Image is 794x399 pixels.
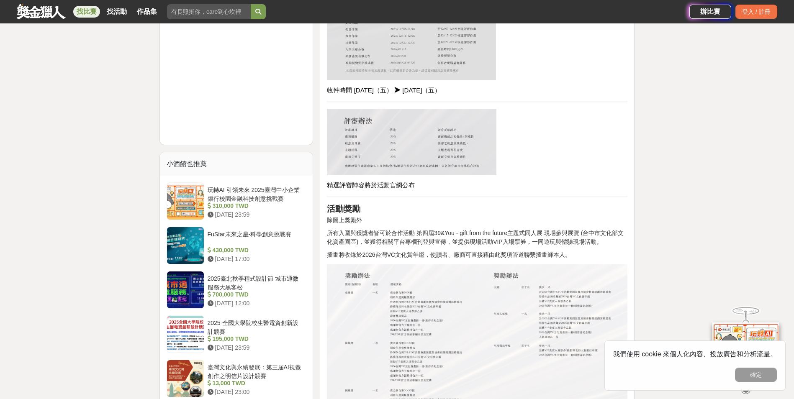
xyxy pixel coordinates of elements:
a: 2025 全國大學院校生醫電資創新設計競賽 195,000 TWD [DATE] 23:59 [167,315,306,353]
div: 310,000 TWD [208,202,303,210]
a: 找活動 [103,6,130,18]
div: 13,000 TWD [208,379,303,388]
input: 有長照挺你，care到心坎裡！青春出手，拍出照顧 影音徵件活動 [167,4,251,19]
div: 2025臺北秋季程式設計節 城市通微服務大黑客松 [208,274,303,290]
div: 2025 全國大學院校生醫電資創新設計競賽 [208,319,303,335]
img: 5f1992b1-2295-4deb-9b5a-06634393b47f.png [327,109,496,175]
a: FuStar未來之星-科學創意挑戰賽 430,000 TWD [DATE] 17:00 [167,227,306,264]
span: 收件時間 [DATE]（五） ➤ [DATE]（五） [327,87,441,94]
img: d2146d9a-e6f6-4337-9592-8cefde37ba6b.png [712,322,779,378]
div: 登入 / 註冊 [735,5,777,19]
button: 確定 [735,368,777,382]
div: 430,000 TWD [208,246,303,255]
div: 臺灣文化與永續發展：第三屆AI視覺創作之明信片設計競賽 [208,363,303,379]
a: 找比賽 [73,6,100,18]
div: 700,000 TWD [208,290,303,299]
div: 195,000 TWD [208,335,303,343]
div: [DATE] 23:59 [208,343,303,352]
div: [DATE] 17:00 [208,255,303,263]
div: FuStar未來之星-科學創意挑戰賽 [208,230,303,246]
a: 辦比賽 [689,5,731,19]
div: [DATE] 23:00 [208,388,303,396]
span: 我們使用 cookie 來個人化內容、投放廣告和分析流量。 [613,350,777,358]
div: 小酒館也推薦 [160,152,313,176]
div: [DATE] 23:59 [208,210,303,219]
div: 玩轉AI 引領未來 2025臺灣中小企業銀行校園金融科技創意挑戰賽 [208,186,303,202]
a: 2025臺北秋季程式設計節 城市通微服務大黑客松 700,000 TWD [DATE] 12:00 [167,271,306,309]
p: 除圖上獎勵外 [327,216,627,225]
p: 所有入圍與獲獎者皆可於合作活動 第四屆39&You - gift from the future主題式同人展 現場參與展覽 (台中市文化部文化資產園區)，並獲得相關平台專欄刊登與宣傳，並提供現場... [327,229,627,246]
div: [DATE] 12:00 [208,299,303,308]
a: 玩轉AI 引領未來 2025臺灣中小企業銀行校園金融科技創意挑戰賽 310,000 TWD [DATE] 23:59 [167,182,306,220]
span: 精選評審陣容將於活動官網公布 [327,182,415,189]
a: 作品集 [134,6,160,18]
strong: 活動獎勵 [327,204,360,213]
p: 插畫將收錄於2026台灣VC文化賞年鑑，使讀者、廠商可直接藉由此獎項管道聯繫插畫師本人。 [327,251,627,259]
a: 臺灣文化與永續發展：第三屆AI視覺創作之明信片設計競賽 13,000 TWD [DATE] 23:00 [167,360,306,397]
